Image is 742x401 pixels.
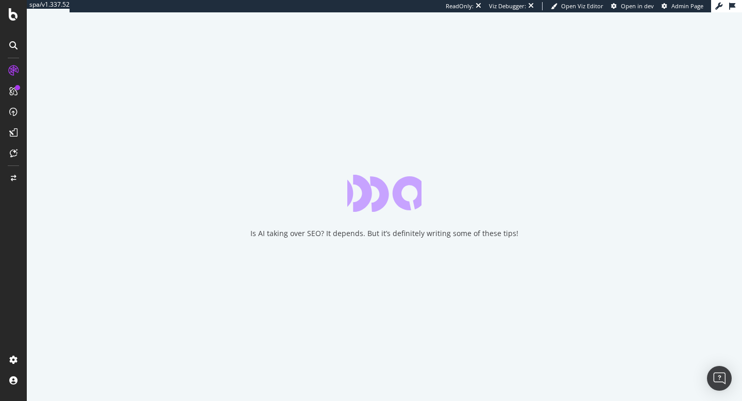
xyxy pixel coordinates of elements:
[621,2,654,10] span: Open in dev
[551,2,603,10] a: Open Viz Editor
[611,2,654,10] a: Open in dev
[671,2,703,10] span: Admin Page
[347,175,421,212] div: animation
[707,366,732,391] div: Open Intercom Messenger
[446,2,474,10] div: ReadOnly:
[489,2,526,10] div: Viz Debugger:
[250,228,518,239] div: Is AI taking over SEO? It depends. But it’s definitely writing some of these tips!
[662,2,703,10] a: Admin Page
[561,2,603,10] span: Open Viz Editor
